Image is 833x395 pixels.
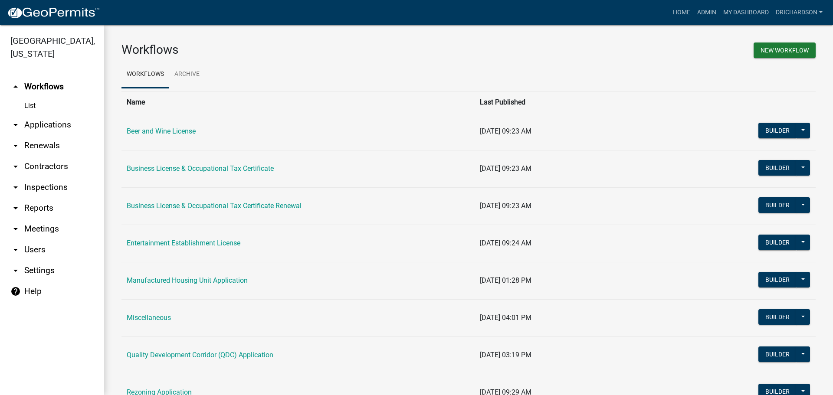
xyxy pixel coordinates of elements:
[169,61,205,88] a: Archive
[758,346,797,362] button: Builder
[10,265,21,276] i: arrow_drop_down
[10,245,21,255] i: arrow_drop_down
[694,4,720,21] a: Admin
[10,224,21,234] i: arrow_drop_down
[127,164,274,173] a: Business License & Occupational Tax Certificate
[758,272,797,287] button: Builder
[758,197,797,213] button: Builder
[754,42,816,58] button: New Workflow
[127,202,302,210] a: Business License & Occupational Tax Certificate Renewal
[480,276,531,284] span: [DATE] 01:28 PM
[127,239,240,247] a: Entertainment Establishment License
[480,313,531,322] span: [DATE] 04:01 PM
[121,61,169,88] a: Workflows
[10,120,21,130] i: arrow_drop_down
[127,313,171,322] a: Miscellaneous
[480,202,531,210] span: [DATE] 09:23 AM
[480,164,531,173] span: [DATE] 09:23 AM
[758,235,797,250] button: Builder
[758,309,797,325] button: Builder
[480,127,531,135] span: [DATE] 09:23 AM
[10,140,21,151] i: arrow_drop_down
[772,4,826,21] a: drichardson
[10,286,21,297] i: help
[758,160,797,176] button: Builder
[480,351,531,359] span: [DATE] 03:19 PM
[720,4,772,21] a: My Dashboard
[10,82,21,92] i: arrow_drop_up
[10,203,21,213] i: arrow_drop_down
[121,42,462,57] h3: Workflows
[10,161,21,172] i: arrow_drop_down
[758,123,797,138] button: Builder
[669,4,694,21] a: Home
[127,127,196,135] a: Beer and Wine License
[475,91,696,113] th: Last Published
[127,351,273,359] a: Quality Development Corridor (QDC) Application
[121,91,475,113] th: Name
[127,276,248,284] a: Manufactured Housing Unit Application
[480,239,531,247] span: [DATE] 09:24 AM
[10,182,21,193] i: arrow_drop_down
